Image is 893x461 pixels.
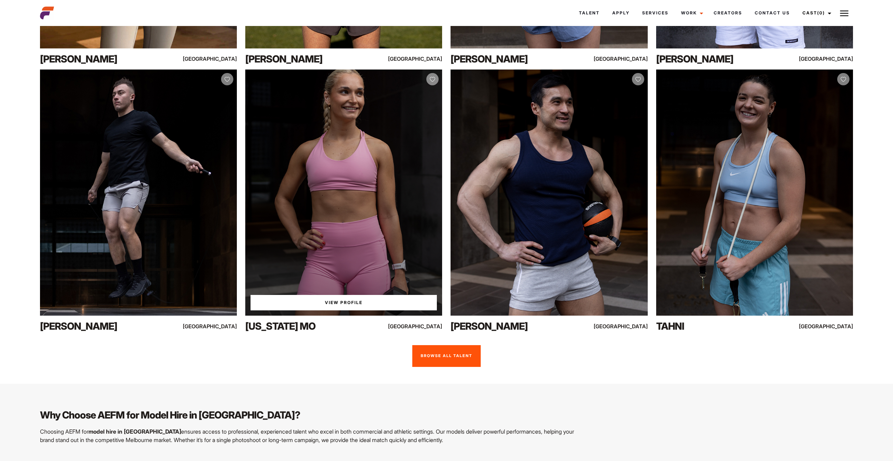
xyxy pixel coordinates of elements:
a: Cast(0) [796,4,835,22]
a: Work [675,4,707,22]
strong: model hire in [GEOGRAPHIC_DATA] [88,428,181,435]
div: [GEOGRAPHIC_DATA] [794,54,853,63]
div: [GEOGRAPHIC_DATA] [178,54,237,63]
span: (0) [817,10,825,15]
div: [PERSON_NAME] [451,52,569,66]
div: [PERSON_NAME] [451,319,569,333]
a: Talent [573,4,606,22]
a: Contact Us [748,4,796,22]
a: Creators [707,4,748,22]
div: [GEOGRAPHIC_DATA] [383,54,442,63]
a: Services [636,4,675,22]
div: [GEOGRAPHIC_DATA] [588,54,647,63]
div: [PERSON_NAME] [656,52,774,66]
div: [PERSON_NAME] [245,52,364,66]
a: Browse all talent [412,345,481,367]
div: [GEOGRAPHIC_DATA] [178,322,237,331]
div: Tahni [656,319,774,333]
img: cropped-aefm-brand-fav-22-square.png [40,6,54,20]
a: Apply [606,4,636,22]
img: Burger icon [840,9,848,18]
div: [GEOGRAPHIC_DATA] [794,322,853,331]
div: [GEOGRAPHIC_DATA] [383,322,442,331]
h3: Why Choose AEFM for Model Hire in [GEOGRAPHIC_DATA]? [40,408,579,422]
div: [US_STATE] Mo [245,319,364,333]
div: [GEOGRAPHIC_DATA] [588,322,647,331]
a: View Georgia Mo'sProfile [251,295,437,310]
div: [PERSON_NAME] [40,52,158,66]
div: [PERSON_NAME] [40,319,158,333]
p: Choosing AEFM for ensures access to professional, experienced talent who excel in both commercial... [40,427,579,444]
